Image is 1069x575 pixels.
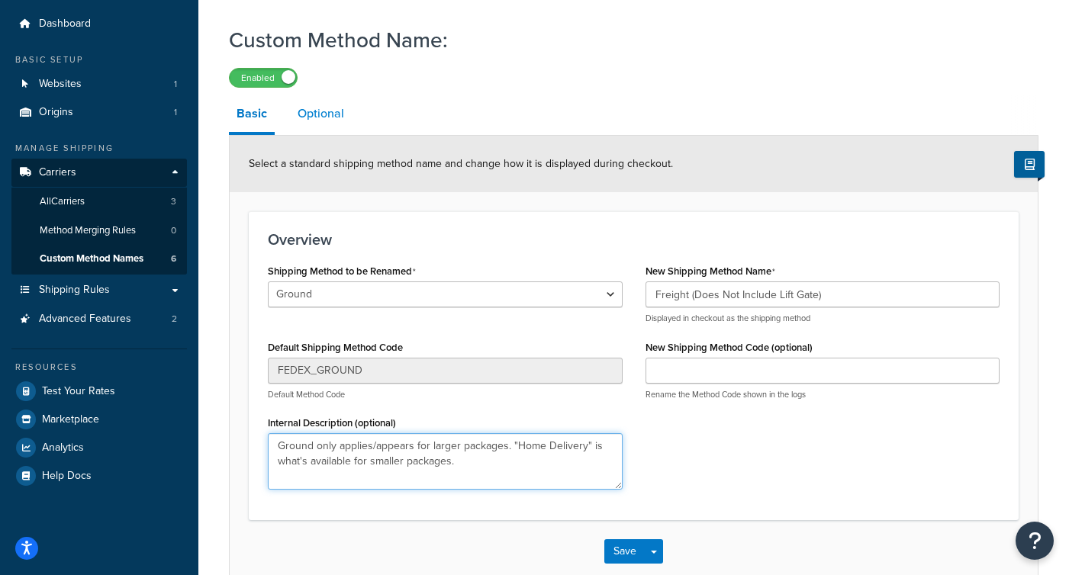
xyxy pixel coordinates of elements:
[11,245,187,273] a: Custom Method Names6
[11,361,187,374] div: Resources
[11,142,187,155] div: Manage Shipping
[1016,522,1054,560] button: Open Resource Center
[171,252,176,265] span: 6
[11,70,187,98] a: Websites1
[40,195,85,208] span: All Carriers
[42,442,84,455] span: Analytics
[171,195,176,208] span: 3
[230,69,297,87] label: Enabled
[268,389,623,400] p: Default Method Code
[249,156,673,172] span: Select a standard shipping method name and change how it is displayed during checkout.
[268,265,416,278] label: Shipping Method to be Renamed
[11,159,187,275] li: Carriers
[11,462,187,490] a: Help Docs
[11,70,187,98] li: Websites
[39,166,76,179] span: Carriers
[604,539,646,564] button: Save
[11,188,187,216] a: AllCarriers3
[42,385,115,398] span: Test Your Rates
[1014,151,1045,178] button: Show Help Docs
[11,377,187,405] a: Test Your Rates
[39,78,82,91] span: Websites
[229,25,1019,55] h1: Custom Method Name:
[39,18,91,31] span: Dashboard
[268,433,623,490] textarea: Ground only applies/appears for larger packages. "Home Delivery" is what's available for smaller ...
[290,95,352,132] a: Optional
[40,252,143,265] span: Custom Method Names
[11,305,187,333] li: Advanced Features
[268,231,1000,248] h3: Overview
[11,245,187,273] li: Custom Method Names
[646,265,775,278] label: New Shipping Method Name
[11,276,187,304] a: Shipping Rules
[11,305,187,333] a: Advanced Features2
[42,470,92,483] span: Help Docs
[11,53,187,66] div: Basic Setup
[171,224,176,237] span: 0
[172,313,177,326] span: 2
[268,417,396,429] label: Internal Description (optional)
[268,342,403,353] label: Default Shipping Method Code
[39,313,131,326] span: Advanced Features
[646,342,813,353] label: New Shipping Method Code (optional)
[11,159,187,187] a: Carriers
[229,95,275,135] a: Basic
[174,78,177,91] span: 1
[40,224,136,237] span: Method Merging Rules
[11,434,187,461] a: Analytics
[646,389,1000,400] p: Rename the Method Code shown in the logs
[11,217,187,245] li: Method Merging Rules
[11,406,187,433] a: Marketplace
[11,98,187,127] a: Origins1
[39,106,73,119] span: Origins
[39,284,110,297] span: Shipping Rules
[11,217,187,245] a: Method Merging Rules0
[11,98,187,127] li: Origins
[42,413,99,426] span: Marketplace
[646,313,1000,324] p: Displayed in checkout as the shipping method
[174,106,177,119] span: 1
[11,10,187,38] a: Dashboard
